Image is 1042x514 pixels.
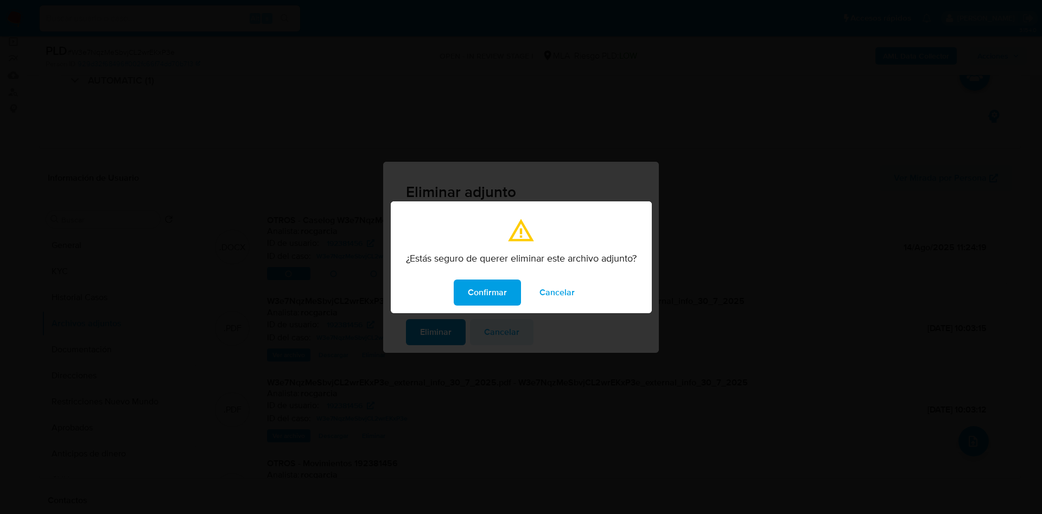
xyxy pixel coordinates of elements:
div: modal_confirmation.title [391,201,652,313]
button: modal_confirmation.cancel [525,280,589,306]
span: Confirmar [468,281,507,304]
span: Cancelar [539,281,575,304]
p: ¿Estás seguro de querer eliminar este archivo adjunto? [406,252,637,264]
button: modal_confirmation.confirm [454,280,521,306]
